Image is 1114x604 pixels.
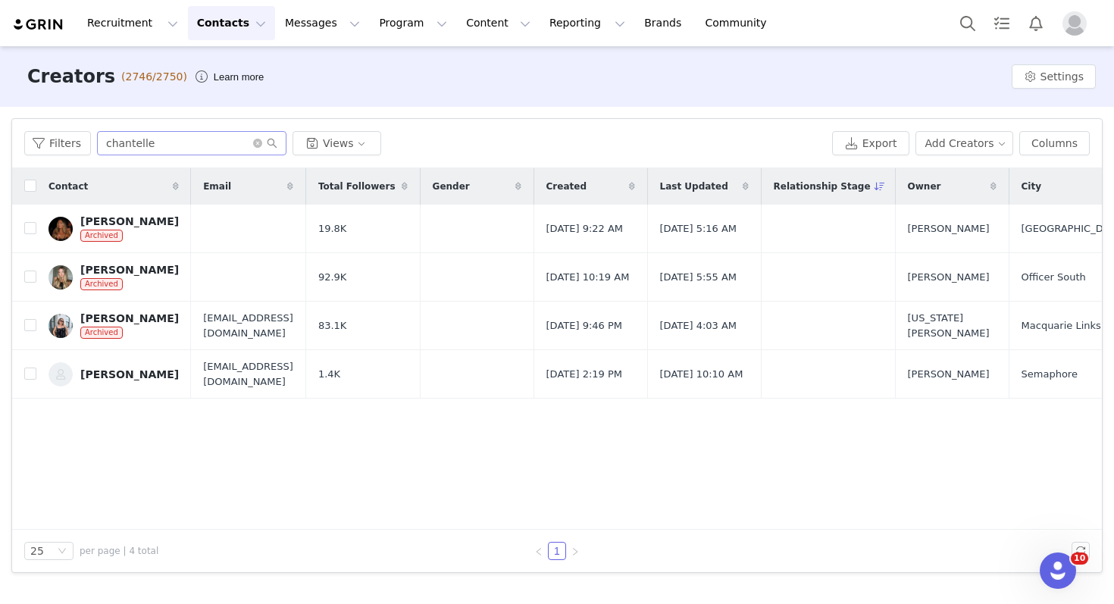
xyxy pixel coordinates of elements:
[49,265,73,289] img: be39c4d1-1c41-4722-956a-995cc8655773.jpg
[1019,6,1053,40] button: Notifications
[276,6,369,40] button: Messages
[546,180,587,193] span: Created
[985,6,1019,40] a: Tasks
[635,6,695,40] a: Brands
[12,17,65,32] img: grin logo
[546,318,622,333] span: [DATE] 9:46 PM
[1019,131,1090,155] button: Columns
[318,270,346,285] span: 92.9K
[660,270,737,285] span: [DATE] 5:55 AM
[548,542,566,560] li: 1
[660,180,728,193] span: Last Updated
[49,312,179,340] a: [PERSON_NAME]Archived
[30,543,44,559] div: 25
[188,6,275,40] button: Contacts
[80,368,179,380] div: [PERSON_NAME]
[530,542,548,560] li: Previous Page
[80,544,158,558] span: per page | 4 total
[121,69,187,85] span: (2746/2750)
[318,367,340,382] span: 1.4K
[318,180,396,193] span: Total Followers
[78,6,187,40] button: Recruitment
[58,546,67,557] i: icon: down
[534,547,543,556] i: icon: left
[546,270,630,285] span: [DATE] 10:19 AM
[1012,64,1096,89] button: Settings
[549,543,565,559] a: 1
[211,70,267,85] div: Tooltip anchor
[660,367,743,382] span: [DATE] 10:10 AM
[1062,11,1087,36] img: placeholder-profile.jpg
[915,131,1014,155] button: Add Creators
[80,230,123,242] span: Archived
[1022,180,1041,193] span: City
[908,367,990,382] span: [PERSON_NAME]
[80,327,123,339] span: Archived
[318,221,346,236] span: 19.8K
[80,215,179,227] div: [PERSON_NAME]
[951,6,984,40] button: Search
[433,180,470,193] span: Gender
[203,359,293,389] span: [EMAIL_ADDRESS][DOMAIN_NAME]
[24,131,91,155] button: Filters
[546,221,624,236] span: [DATE] 9:22 AM
[774,180,871,193] span: Relationship Stage
[49,362,179,386] a: [PERSON_NAME]
[253,139,262,148] i: icon: close-circle
[267,138,277,149] i: icon: search
[1053,11,1102,36] button: Profile
[97,131,286,155] input: Search...
[49,314,73,338] img: f7d248a0-43dc-4061-aeeb-f1a607863a04--s.jpg
[660,318,737,333] span: [DATE] 4:03 AM
[660,221,737,236] span: [DATE] 5:16 AM
[832,131,909,155] button: Export
[80,278,123,290] span: Archived
[80,264,179,276] div: [PERSON_NAME]
[203,311,293,340] span: [EMAIL_ADDRESS][DOMAIN_NAME]
[49,362,73,386] img: ff2ca0fe-82cf-4ce7-bc6c-0b914d51869a--s.jpg
[318,318,346,333] span: 83.1K
[696,6,783,40] a: Community
[457,6,540,40] button: Content
[49,180,88,193] span: Contact
[1040,552,1076,589] iframe: Intercom live chat
[908,221,990,236] span: [PERSON_NAME]
[203,180,231,193] span: Email
[540,6,634,40] button: Reporting
[293,131,381,155] button: Views
[566,542,584,560] li: Next Page
[80,312,179,324] div: [PERSON_NAME]
[908,270,990,285] span: [PERSON_NAME]
[49,217,73,241] img: 7eb2141b-227f-4602-b815-e902a4eb3d02--s.jpg
[908,180,941,193] span: Owner
[1071,552,1088,565] span: 10
[908,311,997,340] span: [US_STATE][PERSON_NAME]
[546,367,622,382] span: [DATE] 2:19 PM
[370,6,456,40] button: Program
[27,63,115,90] h3: Creators
[571,547,580,556] i: icon: right
[49,264,179,291] a: [PERSON_NAME]Archived
[49,215,179,243] a: [PERSON_NAME]Archived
